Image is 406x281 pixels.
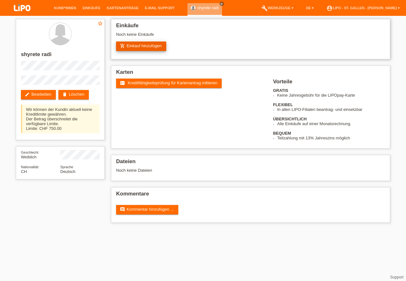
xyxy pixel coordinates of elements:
[6,13,38,18] a: LIPO pay
[21,105,100,133] div: Wir können der Kundin aktuell keine Kreditlimite gewähren. Der Betrag überschreitet die verfügbar...
[273,102,293,107] b: FLEXIBEL
[21,150,38,154] span: Geschlecht
[116,205,178,214] a: commentKommentar hinzufügen ...
[390,275,403,279] a: Support
[116,22,385,32] h2: Einkäufe
[116,32,385,42] div: Noch keine Einkäufe
[116,69,385,79] h2: Karten
[128,80,218,85] span: Kreditfähigkeitsprüfung für Kartenantrag initiieren
[62,92,67,97] i: delete
[104,6,142,10] a: Kartenanträge
[197,5,219,10] a: shyrete radi
[219,2,224,6] a: close
[273,117,307,121] b: ÜBERSICHTLICH
[261,5,268,11] i: build
[277,107,385,112] li: In allen LIPO-Filialen beantrag- und einsetzbar
[277,93,385,98] li: Keine Jahresgebühr für die LIPOpay-Karte
[21,51,100,61] h2: shyrete radi
[142,6,178,10] a: E-Mail Support
[116,191,385,200] h2: Kommentare
[273,79,385,88] h2: Vorteile
[120,207,125,212] i: comment
[58,90,89,99] a: deleteLöschen
[116,168,310,173] div: Noch keine Dateien
[79,6,103,10] a: Einkäufe
[60,165,73,169] span: Sprache
[303,6,317,10] a: DE ▾
[60,169,75,174] span: Deutsch
[220,2,223,5] i: close
[120,80,125,86] i: fact_check
[258,6,297,10] a: buildWerkzeuge ▾
[116,158,385,168] h2: Dateien
[277,136,385,140] li: Teilzahlung mit 13% Jahreszins möglich
[21,90,56,99] a: editBearbeiten
[323,6,403,10] a: account_circleLIPO - St. Gallen - [PERSON_NAME] ▾
[21,150,60,159] div: Weiblich
[273,131,291,136] b: BEQUEM
[21,165,38,169] span: Nationalität
[273,88,288,93] b: GRATIS
[97,21,103,27] a: star_border
[25,92,30,97] i: edit
[326,5,333,11] i: account_circle
[116,42,166,51] a: add_shopping_cartEinkauf hinzufügen
[51,6,79,10] a: Kund*innen
[277,121,385,126] li: Alle Einkäufe auf einer Monatsrechnung
[97,21,103,26] i: star_border
[21,169,27,174] span: Schweiz
[116,79,222,88] a: fact_check Kreditfähigkeitsprüfung für Kartenantrag initiieren
[120,43,125,48] i: add_shopping_cart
